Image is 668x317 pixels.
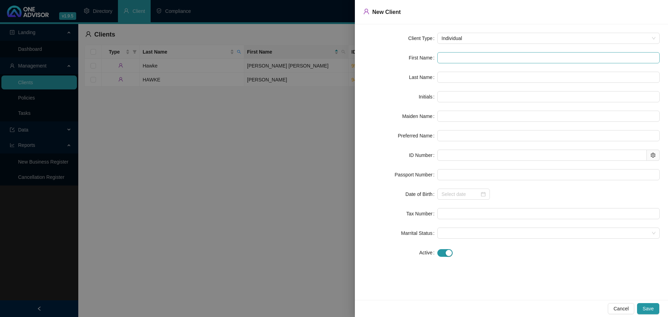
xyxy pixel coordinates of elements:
[372,9,401,15] span: New Client
[363,8,369,15] span: user
[401,228,437,239] label: Marrital Status
[643,305,654,312] span: Save
[442,190,479,198] input: Select date
[405,189,437,200] label: Date of Birth
[608,303,634,314] button: Cancel
[613,305,629,312] span: Cancel
[637,303,659,314] button: Save
[409,52,437,63] label: First Name
[419,91,437,102] label: Initials
[409,72,437,83] label: Last Name
[419,247,437,258] label: Active
[395,169,437,180] label: Passport Number
[408,33,437,44] label: Client Type
[409,150,437,161] label: ID Number
[442,33,655,43] span: Individual
[651,153,655,158] span: setting
[398,130,437,141] label: Preferred Name
[402,111,437,122] label: Maiden Name
[406,208,437,219] label: Tax Number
